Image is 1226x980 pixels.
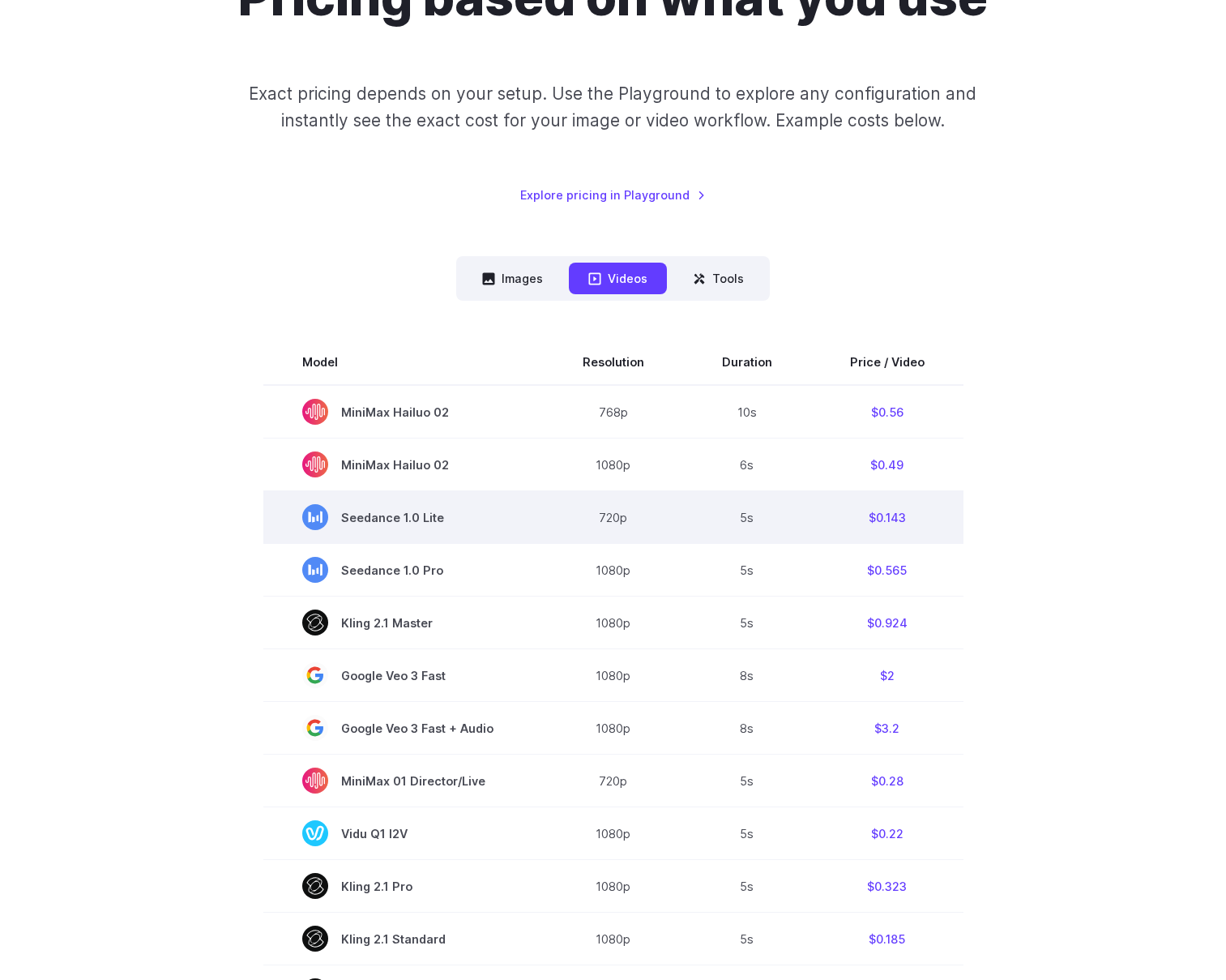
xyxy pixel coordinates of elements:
[683,491,811,544] td: 5s
[544,439,683,491] td: 1080p
[811,755,963,807] td: $0.28
[302,504,505,530] span: Seedance 1.0 Lite
[544,649,683,702] td: 1080p
[302,873,505,899] span: Kling 2.1 Pro
[544,807,683,860] td: 1080p
[302,768,505,794] span: MiniMax 01 Director/Live
[811,439,963,491] td: $0.49
[544,860,683,913] td: 1080p
[463,263,562,294] button: Images
[302,451,505,477] span: MiniMax Hailuo 02
[569,263,667,294] button: Videos
[811,491,963,544] td: $0.143
[544,385,683,439] td: 768p
[683,340,811,385] th: Duration
[811,340,963,385] th: Price / Video
[263,340,544,385] th: Model
[811,544,963,597] td: $0.565
[683,807,811,860] td: 5s
[544,597,683,649] td: 1080p
[544,702,683,755] td: 1080p
[544,491,683,544] td: 720p
[811,807,963,860] td: $0.22
[544,544,683,597] td: 1080p
[683,544,811,597] td: 5s
[683,439,811,491] td: 6s
[811,385,963,439] td: $0.56
[683,649,811,702] td: 8s
[302,715,505,741] span: Google Veo 3 Fast + Audio
[683,755,811,807] td: 5s
[811,649,963,702] td: $2
[544,340,683,385] th: Resolution
[683,702,811,755] td: 8s
[218,80,1007,135] p: Exact pricing depends on your setup. Use the Playground to explore any configuration and instantl...
[302,557,505,583] span: Seedance 1.0 Pro
[302,399,505,425] span: MiniMax Hailuo 02
[683,913,811,965] td: 5s
[302,610,505,636] span: Kling 2.1 Master
[683,385,811,439] td: 10s
[302,926,505,952] span: Kling 2.1 Standard
[811,597,963,649] td: $0.924
[811,860,963,913] td: $0.323
[544,913,683,965] td: 1080p
[683,860,811,913] td: 5s
[520,186,706,204] a: Explore pricing in Playground
[302,820,505,846] span: Vidu Q1 I2V
[683,597,811,649] td: 5s
[544,755,683,807] td: 720p
[811,913,963,965] td: $0.185
[811,702,963,755] td: $3.2
[673,263,763,294] button: Tools
[302,662,505,688] span: Google Veo 3 Fast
